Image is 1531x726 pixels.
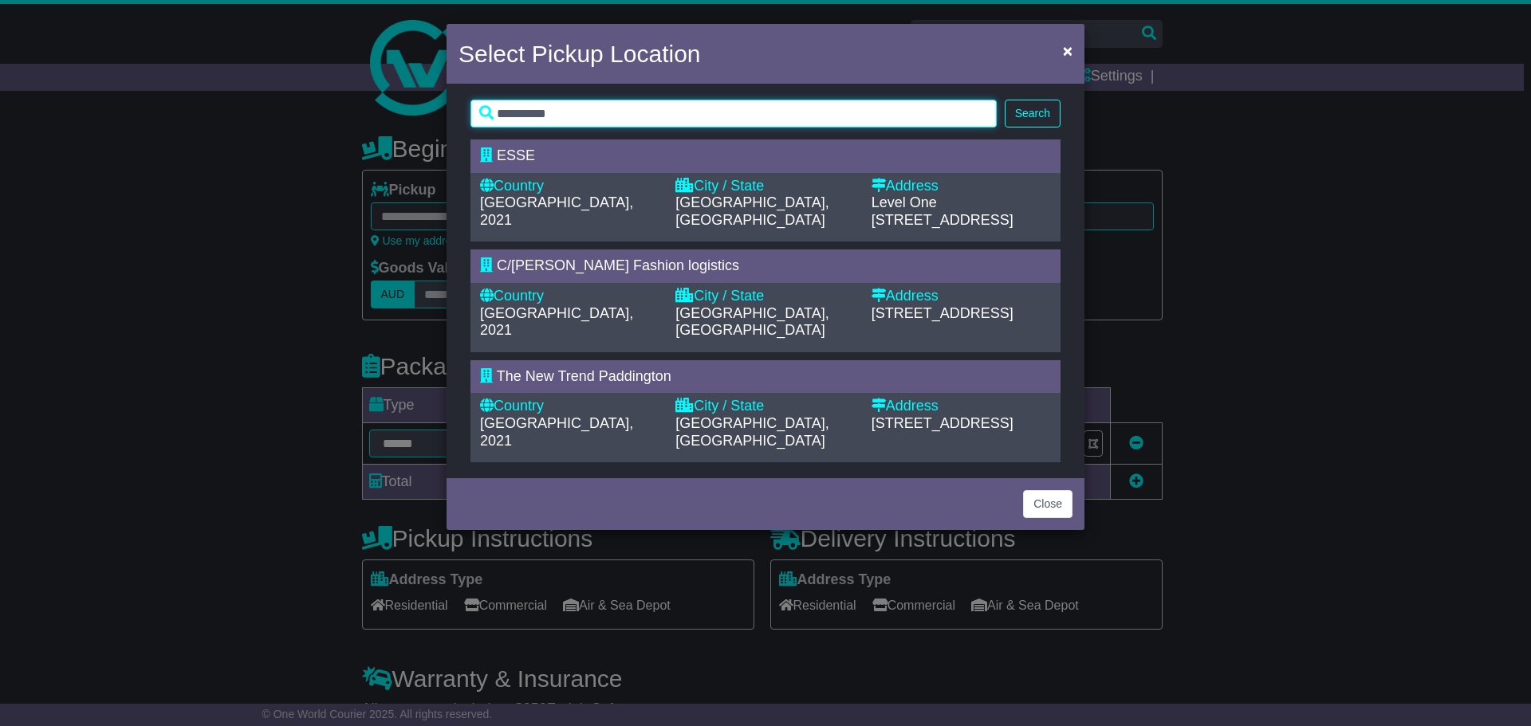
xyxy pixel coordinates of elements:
[872,288,1051,305] div: Address
[497,368,671,384] span: The New Trend Paddington
[480,305,633,339] span: [GEOGRAPHIC_DATA], 2021
[872,178,1051,195] div: Address
[675,178,855,195] div: City / State
[1005,100,1061,128] button: Search
[480,415,633,449] span: [GEOGRAPHIC_DATA], 2021
[480,288,659,305] div: Country
[1055,34,1080,67] button: Close
[480,178,659,195] div: Country
[872,212,1013,228] span: [STREET_ADDRESS]
[497,147,535,163] span: ESSE
[872,415,1013,431] span: [STREET_ADDRESS]
[675,415,828,449] span: [GEOGRAPHIC_DATA], [GEOGRAPHIC_DATA]
[872,305,1013,321] span: [STREET_ADDRESS]
[1023,490,1072,518] button: Close
[480,194,633,228] span: [GEOGRAPHIC_DATA], 2021
[675,288,855,305] div: City / State
[675,194,828,228] span: [GEOGRAPHIC_DATA], [GEOGRAPHIC_DATA]
[675,305,828,339] span: [GEOGRAPHIC_DATA], [GEOGRAPHIC_DATA]
[872,398,1051,415] div: Address
[1063,41,1072,60] span: ×
[675,398,855,415] div: City / State
[497,257,739,273] span: C/[PERSON_NAME] Fashion logistics
[459,36,701,72] h4: Select Pickup Location
[480,398,659,415] div: Country
[872,194,937,210] span: Level One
